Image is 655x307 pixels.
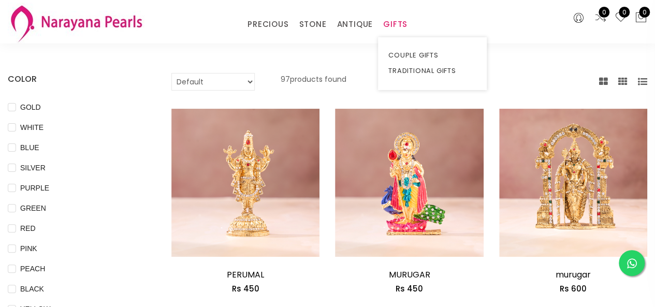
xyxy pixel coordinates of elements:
[594,11,607,25] a: 0
[639,7,650,18] span: 0
[635,11,647,25] button: 0
[16,162,50,173] span: SILVER
[556,269,591,281] a: murugar
[299,17,326,32] a: STONE
[16,182,53,194] span: PURPLE
[16,223,40,234] span: RED
[599,7,609,18] span: 0
[16,243,41,254] span: PINK
[389,269,430,281] a: MURUGAR
[16,122,48,133] span: WHITE
[16,263,49,274] span: PEACH
[337,17,373,32] a: ANTIQUE
[16,202,50,214] span: GREEN
[248,17,288,32] a: PRECIOUS
[619,7,630,18] span: 0
[8,73,140,85] h4: COLOR
[16,142,43,153] span: BLUE
[388,63,476,79] a: TRADITIONAL GIFTS
[560,283,587,294] span: Rs 600
[281,73,346,91] p: 97 products found
[16,101,45,113] span: GOLD
[232,283,259,294] span: Rs 450
[227,269,264,281] a: PERUMAL
[396,283,423,294] span: Rs 450
[615,11,627,25] a: 0
[388,48,476,63] a: COUPLE GIFTS
[16,283,48,295] span: BLACK
[383,17,407,32] a: GIFTS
